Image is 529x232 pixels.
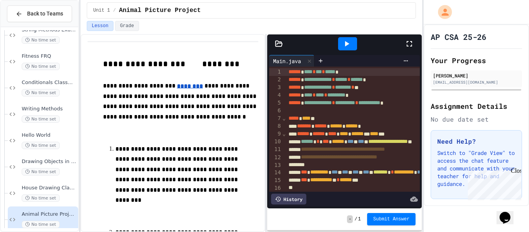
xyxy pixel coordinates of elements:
span: No time set [22,221,60,228]
span: Writing Methods [22,106,77,112]
div: 13 [269,162,282,169]
span: House Drawing Classwork [22,185,77,191]
div: [PERSON_NAME] [433,72,520,79]
span: No time set [22,194,60,202]
div: 7 [269,115,282,122]
button: Back to Teams [7,5,72,22]
div: 1 [269,68,282,76]
div: Chat with us now!Close [3,3,53,49]
div: 8 [269,122,282,130]
div: 2 [269,76,282,84]
span: / [354,216,357,222]
span: / [113,7,116,14]
div: 3 [269,84,282,91]
div: No due date set [431,115,522,124]
h1: AP CSA 25-26 [431,31,486,42]
span: Hello World [22,132,77,139]
span: No time set [22,36,60,44]
div: History [271,194,306,205]
div: Main.java [269,57,305,65]
div: 4 [269,91,282,99]
h2: Assignment Details [431,101,522,112]
button: Submit Answer [367,213,416,225]
span: Back to Teams [27,10,63,18]
div: My Account [430,3,454,21]
span: No time set [22,168,60,175]
div: [EMAIL_ADDRESS][DOMAIN_NAME] [433,79,520,85]
h3: Need Help? [437,137,515,146]
span: 1 [358,216,361,222]
span: No time set [22,115,60,123]
div: 9 [269,130,282,138]
span: Conditionals Classwork [22,79,77,86]
span: No time set [22,142,60,149]
button: Grade [115,21,139,31]
p: Switch to "Grade View" to access the chat feature and communicate with your teacher for help and ... [437,149,515,188]
div: 14 [269,169,282,177]
div: 5 [269,99,282,107]
iframe: chat widget [465,167,521,200]
div: 10 [269,138,282,146]
span: String Methods Examples [22,27,77,33]
div: 15 [269,177,282,184]
h2: Your Progress [431,55,522,66]
div: 6 [269,107,282,115]
div: Main.java [269,55,314,67]
div: 11 [269,146,282,153]
span: Drawing Objects in Java - HW Playposit Code [22,158,77,165]
span: Fold line [282,115,286,121]
iframe: chat widget [496,201,521,224]
button: Lesson [87,21,113,31]
span: Submit Answer [373,216,410,222]
span: Fold line [282,131,286,137]
span: Fitness FRQ [22,53,77,60]
span: Animal Picture Project [22,211,77,218]
span: No time set [22,89,60,96]
span: - [347,215,353,223]
span: Animal Picture Project [119,6,201,15]
span: No time set [22,63,60,70]
span: Unit 1 [93,7,110,14]
div: 16 [269,184,282,192]
div: 12 [269,154,282,162]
